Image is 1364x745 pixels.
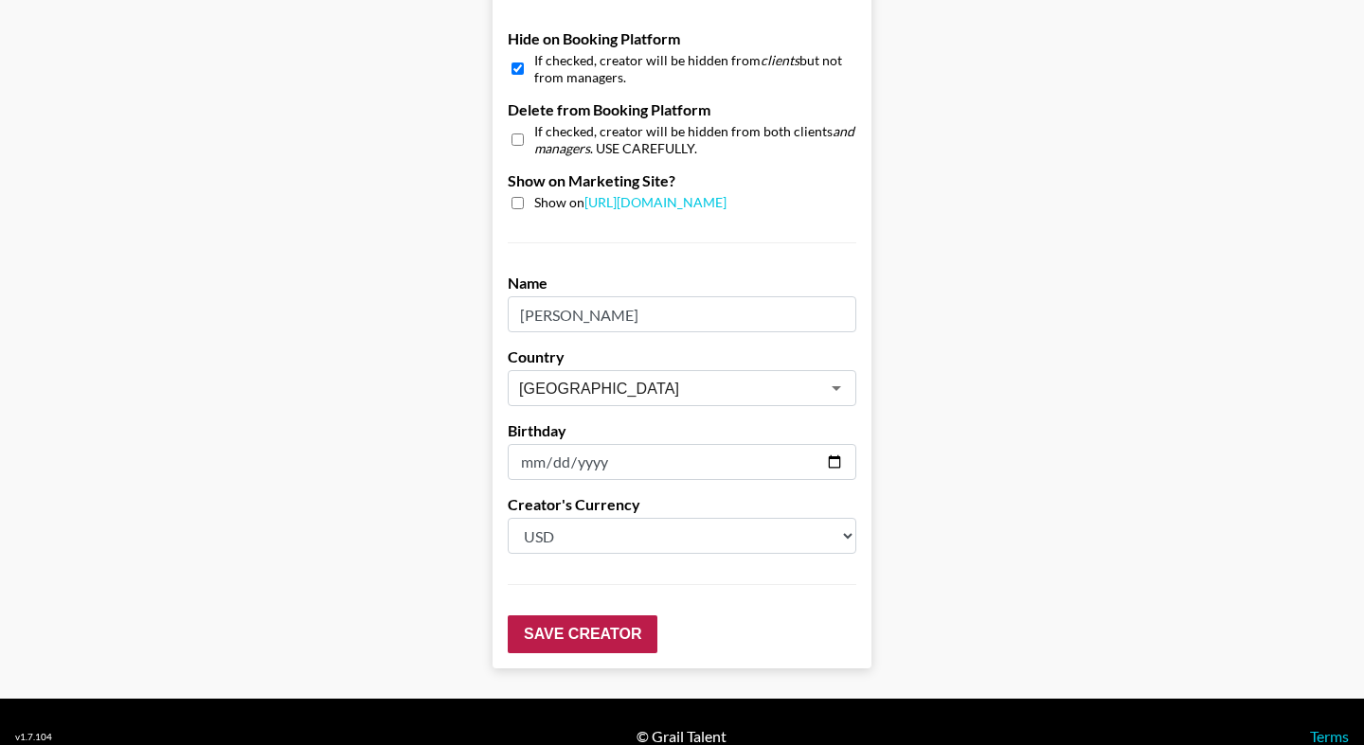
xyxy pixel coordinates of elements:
label: Country [508,347,856,366]
span: Show on [534,194,727,212]
span: If checked, creator will be hidden from but not from managers. [534,52,856,85]
a: [URL][DOMAIN_NAME] [584,194,727,210]
button: Open [823,375,850,401]
label: Name [508,274,856,293]
label: Delete from Booking Platform [508,100,856,119]
div: v 1.7.104 [15,731,52,743]
label: Creator's Currency [508,495,856,514]
em: clients [761,52,799,68]
em: and managers [534,123,854,156]
input: Save Creator [508,615,657,653]
span: If checked, creator will be hidden from both clients . USE CAREFULLY. [534,123,856,156]
label: Show on Marketing Site? [508,171,856,190]
label: Birthday [508,421,856,440]
a: Terms [1310,727,1349,745]
label: Hide on Booking Platform [508,29,856,48]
